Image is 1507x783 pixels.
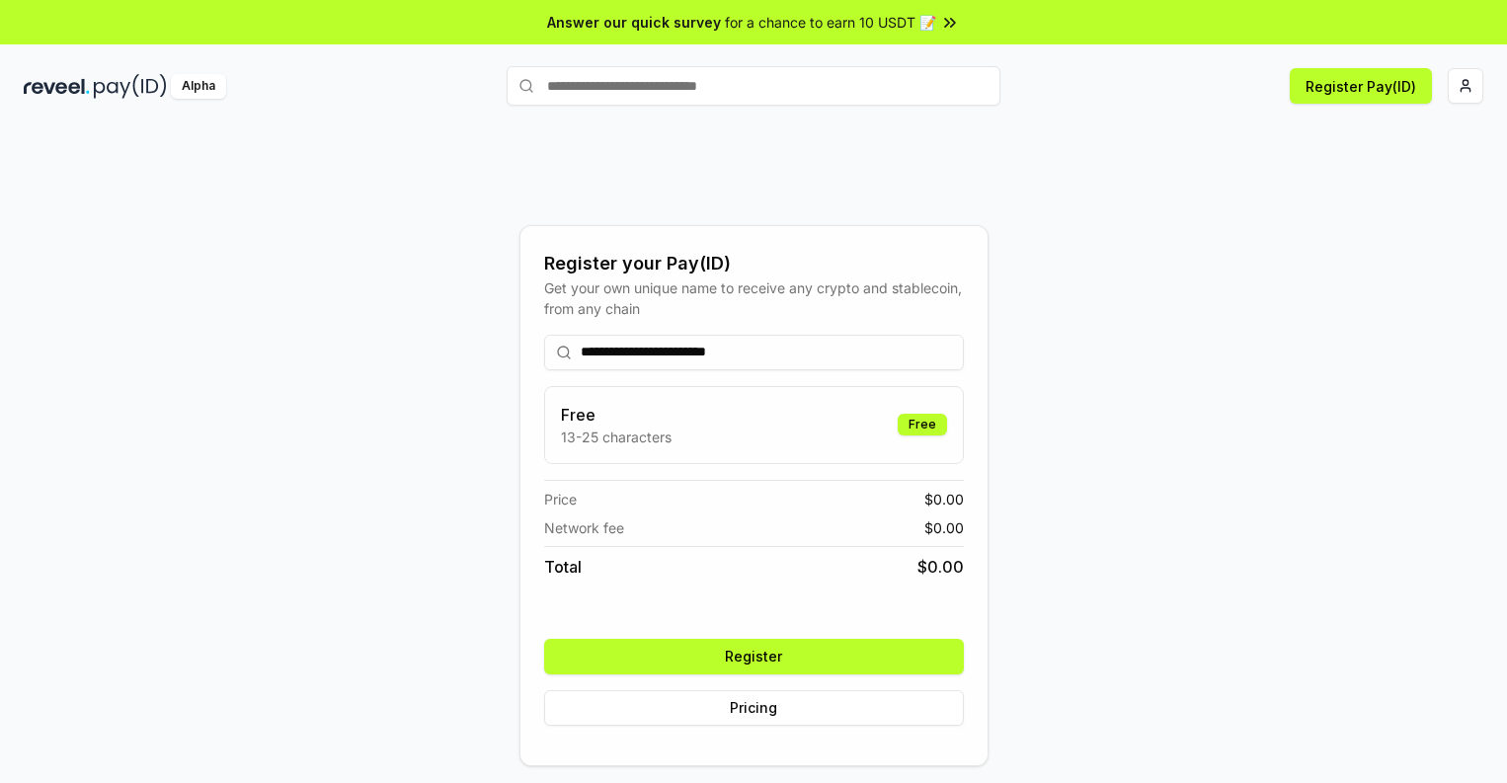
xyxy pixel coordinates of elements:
[544,690,964,726] button: Pricing
[898,414,947,435] div: Free
[94,74,167,99] img: pay_id
[924,517,964,538] span: $ 0.00
[24,74,90,99] img: reveel_dark
[171,74,226,99] div: Alpha
[544,250,964,277] div: Register your Pay(ID)
[544,517,624,538] span: Network fee
[547,12,721,33] span: Answer our quick survey
[1290,68,1432,104] button: Register Pay(ID)
[561,427,672,447] p: 13-25 characters
[917,555,964,579] span: $ 0.00
[725,12,936,33] span: for a chance to earn 10 USDT 📝
[924,489,964,509] span: $ 0.00
[561,403,672,427] h3: Free
[544,555,582,579] span: Total
[544,489,577,509] span: Price
[544,639,964,674] button: Register
[544,277,964,319] div: Get your own unique name to receive any crypto and stablecoin, from any chain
